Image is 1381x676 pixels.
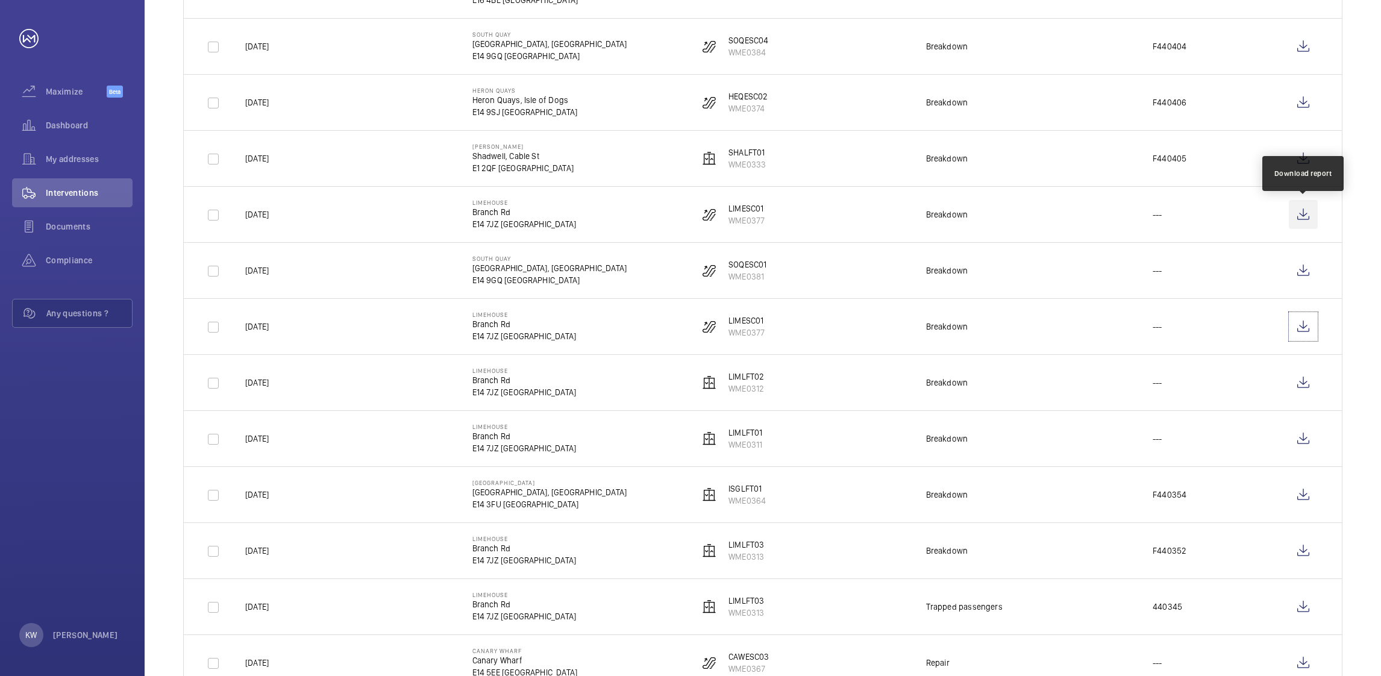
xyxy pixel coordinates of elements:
p: WME0381 [728,271,766,283]
p: [PERSON_NAME] [472,143,574,150]
div: Breakdown [926,152,968,164]
p: E14 7JZ [GEOGRAPHIC_DATA] [472,442,577,454]
p: E14 9SJ [GEOGRAPHIC_DATA] [472,106,578,118]
img: escalator.svg [702,656,716,670]
p: E14 3FU [GEOGRAPHIC_DATA] [472,498,627,510]
p: Limehouse [472,311,577,318]
img: elevator.svg [702,375,716,390]
p: Heron Quays, Isle of Dogs [472,94,578,106]
p: LIMESC01 [728,202,765,214]
div: Breakdown [926,208,968,221]
p: --- [1153,377,1162,389]
div: Download report [1274,168,1332,179]
p: Shadwell, Cable St [472,150,574,162]
p: Branch Rd [472,374,577,386]
p: SHALFT01 [728,146,766,158]
p: Branch Rd [472,598,577,610]
p: [GEOGRAPHIC_DATA] [472,479,627,486]
p: 440345 [1153,601,1182,613]
span: Any questions ? [46,307,132,319]
p: [DATE] [245,264,269,277]
p: [DATE] [245,96,269,108]
p: [DATE] [245,657,269,669]
p: --- [1153,264,1162,277]
p: F440404 [1153,40,1186,52]
div: Breakdown [926,40,968,52]
p: --- [1153,657,1162,669]
p: WME0377 [728,214,765,227]
p: Limehouse [472,367,577,374]
p: [DATE] [245,152,269,164]
span: My addresses [46,153,133,165]
div: Trapped passengers [926,601,1003,613]
p: E14 7JZ [GEOGRAPHIC_DATA] [472,610,577,622]
p: Branch Rd [472,206,577,218]
p: LIMESC01 [728,315,765,327]
div: Breakdown [926,489,968,501]
p: WME0384 [728,46,768,58]
img: escalator.svg [702,95,716,110]
img: elevator.svg [702,151,716,166]
img: elevator.svg [702,599,716,614]
p: Branch Rd [472,430,577,442]
img: escalator.svg [702,207,716,222]
div: Breakdown [926,377,968,389]
p: LIMLFT01 [728,427,762,439]
span: Interventions [46,187,133,199]
div: Breakdown [926,545,968,557]
p: [DATE] [245,208,269,221]
p: Canary Wharf [472,654,578,666]
p: --- [1153,208,1162,221]
span: Maximize [46,86,107,98]
div: Breakdown [926,321,968,333]
p: [DATE] [245,377,269,389]
p: [DATE] [245,601,269,613]
p: E14 7JZ [GEOGRAPHIC_DATA] [472,218,577,230]
div: Repair [926,657,950,669]
p: Limehouse [472,423,577,430]
img: elevator.svg [702,487,716,502]
p: WME0374 [728,102,768,114]
p: WME0312 [728,383,764,395]
p: Canary Wharf [472,647,578,654]
p: Limehouse [472,199,577,206]
p: --- [1153,321,1162,333]
p: [GEOGRAPHIC_DATA], [GEOGRAPHIC_DATA] [472,262,627,274]
p: LIMLFT03 [728,595,764,607]
img: elevator.svg [702,543,716,558]
p: F440406 [1153,96,1186,108]
p: WME0377 [728,327,765,339]
p: WME0313 [728,551,764,563]
p: [GEOGRAPHIC_DATA], [GEOGRAPHIC_DATA] [472,486,627,498]
img: elevator.svg [702,431,716,446]
p: Limehouse [472,535,577,542]
div: Breakdown [926,264,968,277]
p: E14 7JZ [GEOGRAPHIC_DATA] [472,554,577,566]
p: [DATE] [245,321,269,333]
p: F440405 [1153,152,1186,164]
p: WME0367 [728,663,769,675]
p: WME0311 [728,439,762,451]
p: SOQESC04 [728,34,768,46]
span: Compliance [46,254,133,266]
div: Breakdown [926,433,968,445]
p: WME0313 [728,607,764,619]
p: CAWESC03 [728,651,769,663]
div: Breakdown [926,96,968,108]
p: ISGLFT01 [728,483,766,495]
p: F440354 [1153,489,1186,501]
p: South Quay [472,31,627,38]
p: E14 9GQ [GEOGRAPHIC_DATA] [472,274,627,286]
p: [DATE] [245,545,269,557]
img: escalator.svg [702,319,716,334]
img: escalator.svg [702,263,716,278]
p: [GEOGRAPHIC_DATA], [GEOGRAPHIC_DATA] [472,38,627,50]
p: SOQESC01 [728,258,766,271]
p: WME0364 [728,495,766,507]
p: Heron Quays [472,87,578,94]
p: LIMLFT02 [728,371,764,383]
span: Beta [107,86,123,98]
p: [DATE] [245,433,269,445]
p: E1 2QF [GEOGRAPHIC_DATA] [472,162,574,174]
p: E14 7JZ [GEOGRAPHIC_DATA] [472,330,577,342]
